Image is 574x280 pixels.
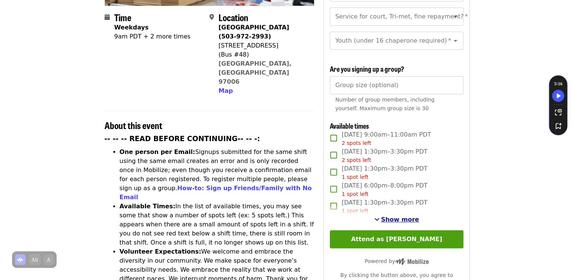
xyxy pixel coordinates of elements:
[114,32,191,41] div: 9am PDT + 2 more times
[209,14,214,21] i: map-marker-alt icon
[120,148,195,155] strong: One person per Email:
[450,35,461,46] button: Open
[342,191,368,197] span: 1 spot left
[381,216,419,223] span: Show more
[342,181,427,198] span: [DATE] 6:00pm–8:00pm PDT
[120,202,315,247] li: In the list of available times, you may see some that show a number of spots left (ex: 5 spots le...
[219,60,292,85] a: [GEOGRAPHIC_DATA], [GEOGRAPHIC_DATA] 97006
[342,140,371,146] span: 2 spots left
[330,121,369,131] span: Available times
[120,185,312,201] a: How-to: Sign up Friends/Family with No Email
[342,174,368,180] span: 1 spot left
[120,203,175,210] strong: Available Times:
[219,24,289,40] strong: [GEOGRAPHIC_DATA] (503-972-2993)
[114,11,131,24] span: Time
[342,147,427,164] span: [DATE] 1:30pm–3:30pm PDT
[335,97,434,111] span: Number of group members, including yourself. Maximum group size is 30
[219,50,308,59] div: (Bus #48)
[450,11,461,22] button: Open
[105,118,162,132] span: About this event
[105,14,110,21] i: calendar icon
[219,11,248,24] span: Location
[219,86,233,95] button: Map
[219,87,233,94] span: Map
[330,76,463,94] input: [object Object]
[330,230,463,248] button: Attend as [PERSON_NAME]
[219,41,308,50] div: [STREET_ADDRESS]
[105,135,260,143] strong: -- -- -- READ BEFORE CONTINUING-- -- -:
[342,157,371,163] span: 2 spots left
[120,148,315,202] li: Signups submitted for the same shift using the same email creates an error and is only recorded o...
[114,24,149,31] strong: Weekdays
[365,258,429,264] span: Powered by
[342,164,427,181] span: [DATE] 1:30pm–3:30pm PDT
[120,248,202,255] strong: Volunteer Expectations:
[342,198,427,215] span: [DATE] 1:30pm–3:30pm PDT
[374,215,419,224] button: See more timeslots
[330,64,404,74] span: Are you signing up a group?
[342,208,368,214] span: 1 spot left
[395,258,429,265] img: Powered by Mobilize
[342,130,431,147] span: [DATE] 9:00am–11:00am PDT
